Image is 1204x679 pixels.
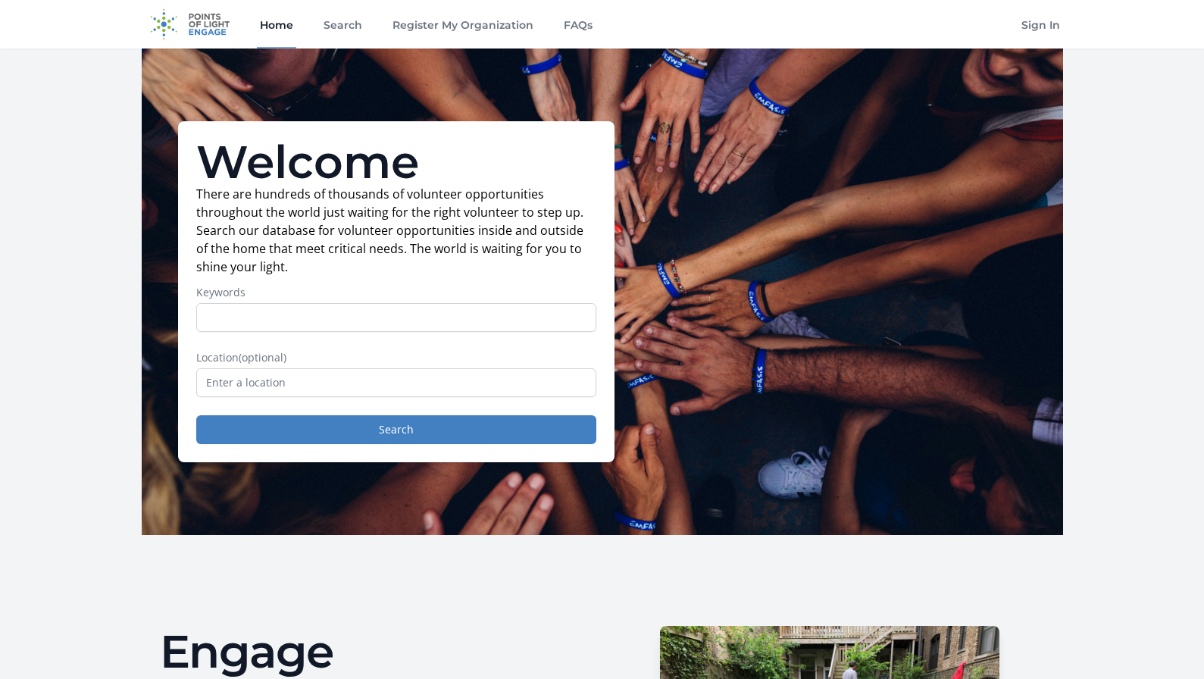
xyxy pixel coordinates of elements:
input: Enter a location [196,368,596,397]
h1: Welcome [196,139,596,185]
label: Keywords [196,285,596,300]
h2: Engage [160,629,590,674]
span: (optional) [239,350,286,365]
p: There are hundreds of thousands of volunteer opportunities throughout the world just waiting for ... [196,185,596,276]
button: Search [196,415,596,444]
label: Location [196,350,596,365]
